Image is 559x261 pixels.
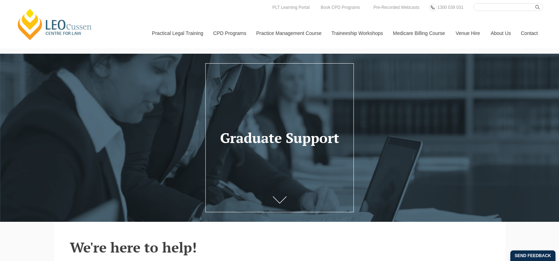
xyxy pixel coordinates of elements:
[16,8,94,41] a: [PERSON_NAME] Centre for Law
[372,4,421,11] a: Pre-Recorded Webcasts
[70,239,490,255] h2: We're here to help!
[251,18,326,48] a: Practice Management Course
[485,18,516,48] a: About Us
[452,93,541,243] iframe: LiveChat chat widget
[436,4,465,11] a: 1300 039 031
[208,18,251,48] a: CPD Programs
[388,18,450,48] a: Medicare Billing Course
[147,18,208,48] a: Practical Legal Training
[450,18,485,48] a: Venue Hire
[326,18,388,48] a: Traineeship Workshops
[212,130,346,146] h1: Graduate Support
[437,5,463,10] span: 1300 039 031
[516,18,543,48] a: Contact
[319,4,361,11] a: Book CPD Programs
[271,4,311,11] a: PLT Learning Portal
